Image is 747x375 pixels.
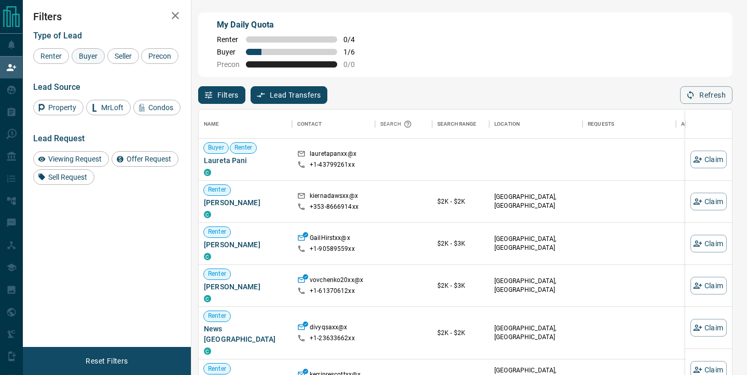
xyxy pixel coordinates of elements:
[141,48,178,64] div: Precon
[217,35,240,44] span: Renter
[204,211,211,218] div: condos.ca
[583,110,676,139] div: Requests
[494,277,577,294] p: [GEOGRAPHIC_DATA], [GEOGRAPHIC_DATA]
[690,151,727,168] button: Claim
[33,31,82,41] span: Type of Lead
[343,35,366,44] span: 0 / 4
[437,281,484,290] p: $2K - $3K
[380,110,414,139] div: Search
[343,60,366,69] span: 0 / 0
[33,82,80,92] span: Lead Source
[86,100,131,115] div: MrLoft
[204,365,230,373] span: Renter
[45,173,91,181] span: Sell Request
[310,150,356,160] p: lauretapanxx@x
[204,143,228,152] span: Buyer
[588,110,614,139] div: Requests
[310,276,363,287] p: vovchenko20xx@x
[343,48,366,56] span: 1 / 6
[133,100,181,115] div: Condos
[690,235,727,252] button: Claim
[680,86,732,104] button: Refresh
[204,324,287,344] span: News [GEOGRAPHIC_DATA]
[204,197,287,208] span: [PERSON_NAME]
[437,239,484,248] p: $2K - $3K
[292,110,375,139] div: Contact
[437,328,484,338] p: $2K - $2K
[494,235,577,252] p: [GEOGRAPHIC_DATA], [GEOGRAPHIC_DATA]
[310,245,355,253] p: +1- 90589559xx
[251,86,328,104] button: Lead Transfers
[33,10,181,23] h2: Filters
[79,352,134,370] button: Reset Filters
[204,295,211,302] div: condos.ca
[437,197,484,206] p: $2K - $2K
[107,48,139,64] div: Seller
[33,151,109,167] div: Viewing Request
[310,203,358,211] p: +353- 8666914xx
[297,110,322,139] div: Contact
[310,334,355,343] p: +1- 23633662xx
[111,52,135,60] span: Seller
[98,103,127,112] span: MrLoft
[204,282,287,292] span: [PERSON_NAME]
[494,193,577,210] p: [GEOGRAPHIC_DATA], [GEOGRAPHIC_DATA]
[217,19,366,31] p: My Daily Quota
[217,48,240,56] span: Buyer
[204,270,230,278] span: Renter
[310,192,358,203] p: kiernadawsxx@x
[310,287,355,296] p: +1- 61370612xx
[45,155,105,163] span: Viewing Request
[75,52,101,60] span: Buyer
[145,103,177,112] span: Condos
[204,169,211,176] div: condos.ca
[310,234,350,245] p: GailHirstxx@x
[33,133,85,143] span: Lead Request
[145,52,175,60] span: Precon
[33,169,94,185] div: Sell Request
[37,52,65,60] span: Renter
[489,110,583,139] div: Location
[204,110,219,139] div: Name
[204,347,211,355] div: condos.ca
[112,151,178,167] div: Offer Request
[310,323,347,334] p: divyqsaxx@x
[690,277,727,294] button: Claim
[33,48,69,64] div: Renter
[494,324,577,342] p: [GEOGRAPHIC_DATA], [GEOGRAPHIC_DATA]
[123,155,175,163] span: Offer Request
[494,110,520,139] div: Location
[690,193,727,210] button: Claim
[690,319,727,337] button: Claim
[198,86,245,104] button: Filters
[204,239,287,250] span: [PERSON_NAME]
[204,227,230,236] span: Renter
[310,160,355,169] p: +1- 43799261xx
[204,155,287,166] span: Laureta Pani
[199,110,292,139] div: Name
[230,143,257,152] span: Renter
[45,103,80,112] span: Property
[432,110,489,139] div: Search Range
[33,100,84,115] div: Property
[204,253,211,260] div: condos.ca
[217,60,240,69] span: Precon
[72,48,105,64] div: Buyer
[437,110,477,139] div: Search Range
[204,185,230,194] span: Renter
[204,312,230,320] span: Renter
